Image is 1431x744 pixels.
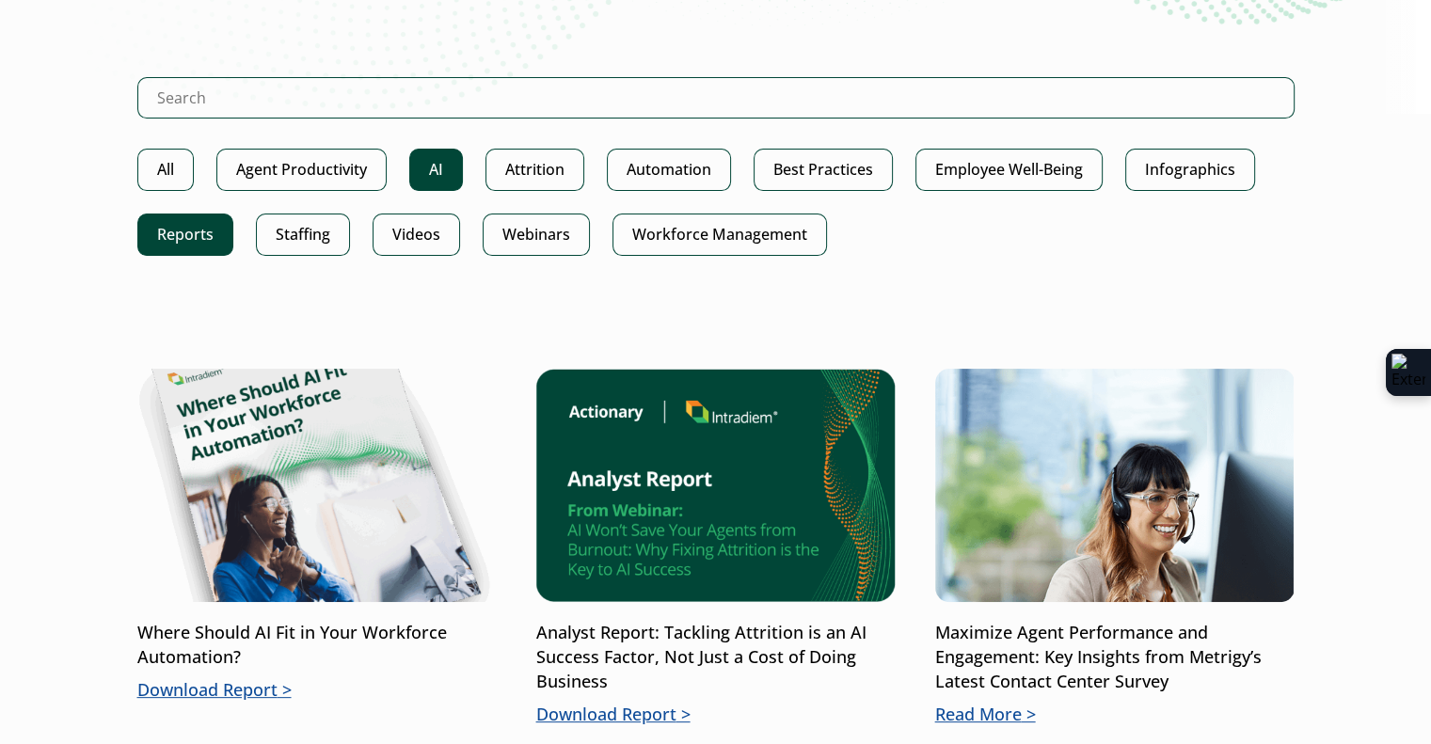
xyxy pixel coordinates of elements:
img: Extension Icon [1391,354,1425,391]
a: Employee Well-Being [915,149,1103,191]
a: Where Should AI Fit in Your Workforce Automation?Where Should AI Fit in Your Workforce Automation... [137,369,497,703]
a: Infographics [1125,149,1255,191]
a: Staffing [256,214,350,256]
p: Download Report [536,703,896,727]
a: Attrition [485,149,584,191]
a: Agent Productivity [216,149,387,191]
input: Search [137,77,1295,119]
form: Search Intradiem [137,77,1295,149]
img: Where Should AI Fit in Your Workforce Automation? [137,369,497,602]
a: Automation [607,149,731,191]
a: Reports [137,214,233,256]
a: Analyst Report: Tackling Attrition is an AI Success Factor, Not Just a Cost of Doing BusinessDown... [536,369,896,727]
p: Maximize Agent Performance and Engagement: Key Insights from Metrigy’s Latest Contact Center Survey [935,621,1295,694]
p: Download Report [137,678,497,703]
a: All [137,149,194,191]
p: Read More [935,703,1295,727]
a: Best Practices [754,149,893,191]
a: Videos [373,214,460,256]
p: Analyst Report: Tackling Attrition is an AI Success Factor, Not Just a Cost of Doing Business [536,621,896,694]
a: Webinars [483,214,590,256]
p: Where Should AI Fit in Your Workforce Automation? [137,621,497,670]
a: AI [409,149,463,191]
a: Maximize Agent Performance and Engagement: Key Insights from Metrigy’s Latest Contact Center Surv... [935,369,1295,727]
a: Workforce Management [612,214,827,256]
